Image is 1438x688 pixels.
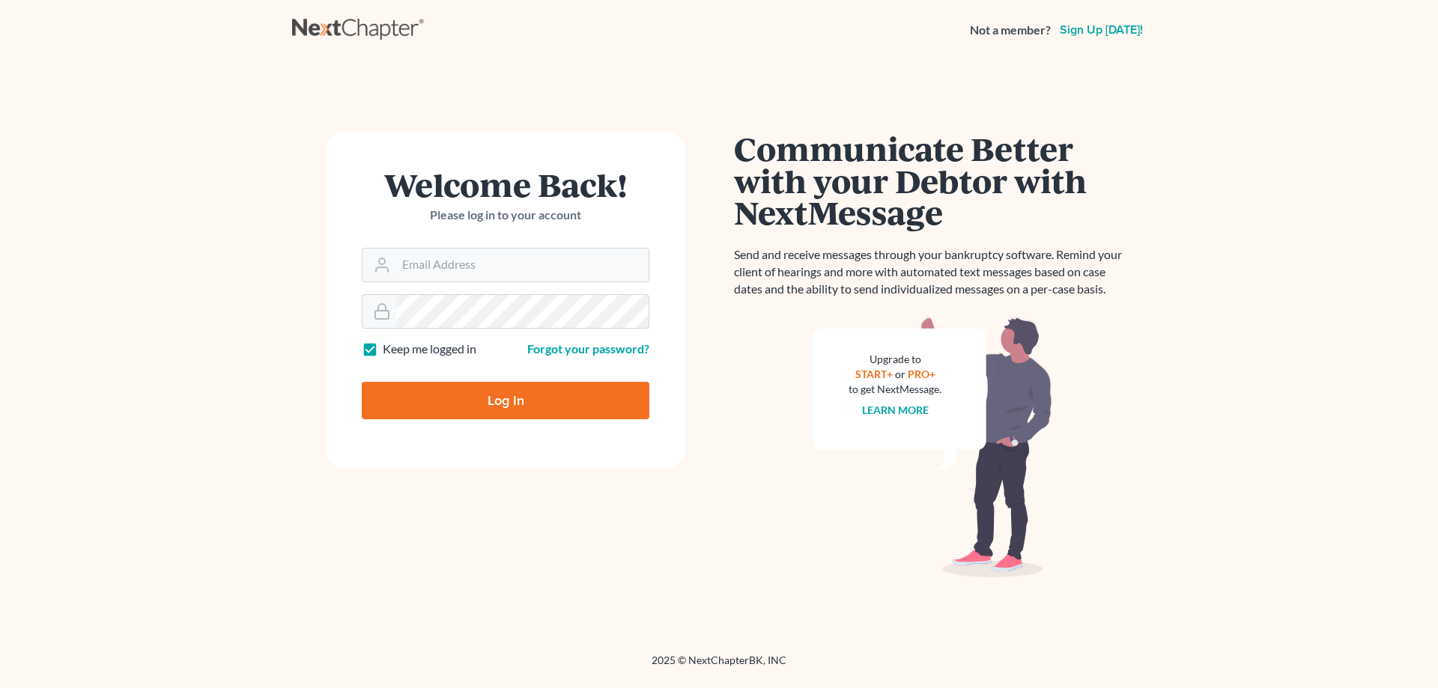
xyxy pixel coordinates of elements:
[813,316,1052,578] img: nextmessage_bg-59042aed3d76b12b5cd301f8e5b87938c9018125f34e5fa2b7a6b67550977c72.svg
[849,352,941,367] div: Upgrade to
[734,246,1131,298] p: Send and receive messages through your bankruptcy software. Remind your client of hearings and mo...
[362,207,649,224] p: Please log in to your account
[362,382,649,419] input: Log In
[970,22,1051,39] strong: Not a member?
[527,341,649,356] a: Forgot your password?
[908,368,935,380] a: PRO+
[849,382,941,397] div: to get NextMessage.
[396,249,649,281] input: Email Address
[862,404,929,416] a: Learn more
[855,368,893,380] a: START+
[1057,24,1146,36] a: Sign up [DATE]!
[895,368,905,380] span: or
[383,341,476,358] label: Keep me logged in
[362,168,649,201] h1: Welcome Back!
[734,133,1131,228] h1: Communicate Better with your Debtor with NextMessage
[292,653,1146,680] div: 2025 © NextChapterBK, INC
